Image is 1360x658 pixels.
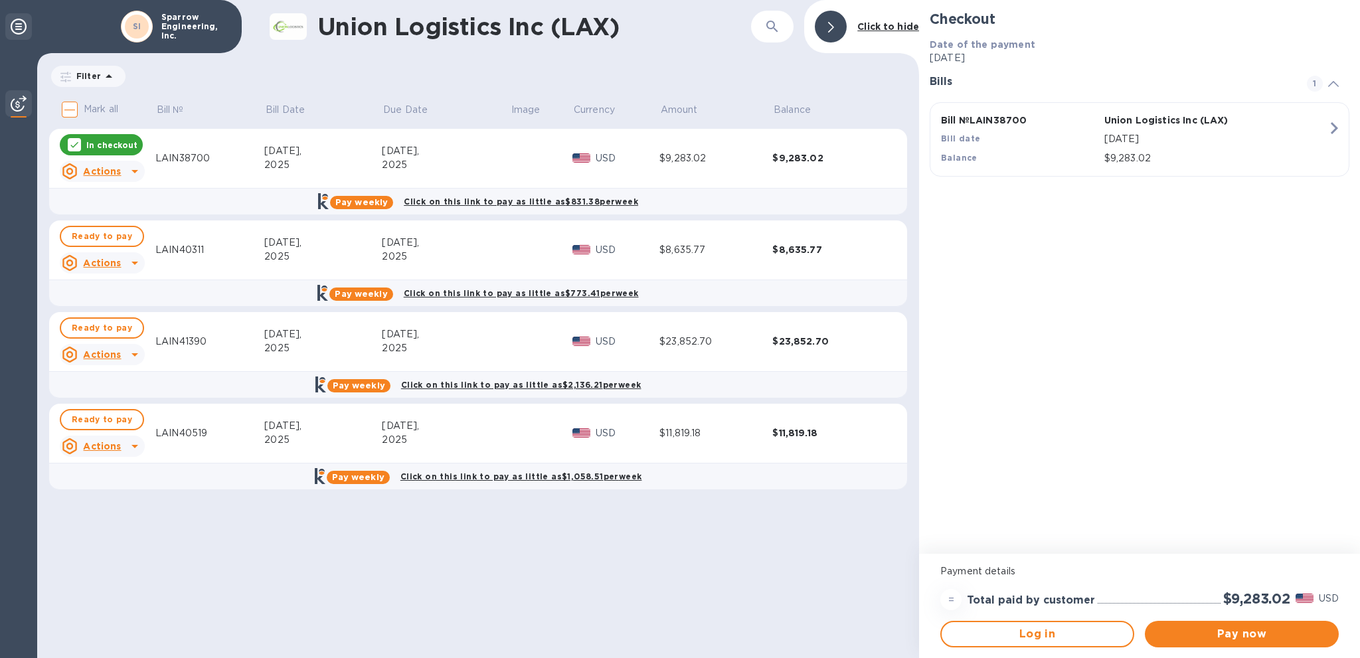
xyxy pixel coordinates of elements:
div: 2025 [264,433,382,447]
div: [DATE], [382,419,510,433]
p: Bill № [157,103,184,117]
div: [DATE], [382,144,510,158]
b: Click on this link to pay as little as $831.38 per week [404,197,638,206]
div: = [940,589,962,610]
b: Pay weekly [333,380,385,390]
p: Due Date [383,103,428,117]
span: Bill Date [266,103,322,117]
p: In checkout [86,139,137,151]
p: USD [596,335,659,349]
p: Bill Date [266,103,305,117]
img: USD [572,337,590,346]
b: Pay weekly [335,197,388,207]
b: Click on this link to pay as little as $2,136.21 per week [401,380,641,390]
div: $23,852.70 [772,335,886,348]
img: USD [572,245,590,254]
p: Currency [574,103,615,117]
p: [DATE] [930,51,1349,65]
div: [DATE], [264,327,382,341]
p: Sparrow Engineering, Inc. [161,13,228,41]
div: [DATE], [264,236,382,250]
div: [DATE], [382,236,510,250]
span: Ready to pay [72,228,132,244]
span: Balance [774,103,828,117]
button: Bill №LAIN38700Union Logistics Inc (LAX)Bill date[DATE]Balance$9,283.02 [930,102,1349,177]
div: LAIN41390 [155,335,264,349]
h1: Union Logistics Inc (LAX) [317,13,751,41]
p: [DATE] [1104,132,1327,146]
p: USD [596,243,659,257]
div: LAIN40311 [155,243,264,257]
p: USD [596,426,659,440]
button: Ready to pay [60,317,144,339]
p: Amount [661,103,698,117]
img: USD [572,428,590,438]
b: Click on this link to pay as little as $1,058.51 per week [400,471,642,481]
b: Date of the payment [930,39,1035,50]
p: Filter [71,70,101,82]
span: Ready to pay [72,412,132,428]
p: Union Logistics Inc (LAX) [1104,114,1262,127]
p: $9,283.02 [1104,151,1327,165]
span: Bill № [157,103,201,117]
div: 2025 [264,158,382,172]
b: Pay weekly [332,472,384,482]
div: $9,283.02 [772,151,886,165]
div: LAIN38700 [155,151,264,165]
p: Payment details [940,564,1339,578]
span: Due Date [383,103,445,117]
b: Bill date [941,133,981,143]
div: 2025 [382,433,510,447]
p: Bill № LAIN38700 [941,114,1099,127]
div: [DATE], [264,419,382,433]
p: Balance [774,103,811,117]
span: Amount [661,103,715,117]
button: Pay now [1145,621,1339,647]
span: Pay now [1155,626,1328,642]
u: Actions [83,166,121,177]
h3: Bills [930,76,1291,88]
div: [DATE], [382,327,510,341]
b: Click on this link to pay as little as $773.41 per week [404,288,639,298]
b: Click to hide [857,21,919,32]
div: 2025 [382,341,510,355]
span: Log in [952,626,1122,642]
button: Ready to pay [60,226,144,247]
b: Balance [941,153,977,163]
div: $11,819.18 [772,426,886,440]
img: USD [1296,594,1314,603]
button: Log in [940,621,1134,647]
span: 1 [1307,76,1323,92]
p: USD [1319,592,1339,606]
div: $11,819.18 [659,426,772,440]
div: 2025 [264,250,382,264]
u: Actions [83,441,121,452]
div: $23,852.70 [659,335,772,349]
div: $8,635.77 [772,243,886,256]
div: 2025 [264,341,382,355]
h3: Total paid by customer [967,594,1095,607]
p: Image [511,103,541,117]
button: Ready to pay [60,409,144,430]
img: USD [572,153,590,163]
span: Ready to pay [72,320,132,336]
div: $8,635.77 [659,243,772,257]
u: Actions [83,258,121,268]
h2: $9,283.02 [1223,590,1290,607]
div: 2025 [382,250,510,264]
div: [DATE], [264,144,382,158]
h2: Checkout [930,11,1349,27]
b: SI [133,21,141,31]
b: Pay weekly [335,289,387,299]
p: USD [596,151,659,165]
div: LAIN40519 [155,426,264,440]
div: 2025 [382,158,510,172]
div: $9,283.02 [659,151,772,165]
u: Actions [83,349,121,360]
p: Mark all [84,102,118,116]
